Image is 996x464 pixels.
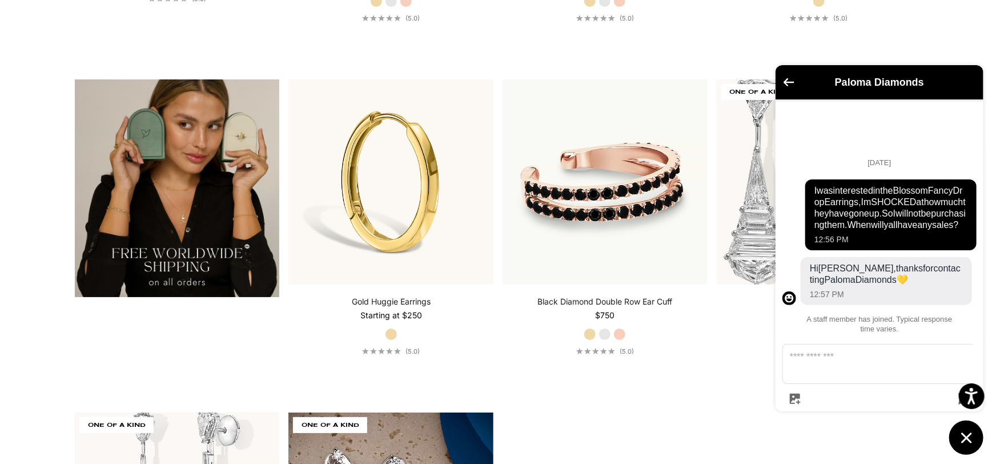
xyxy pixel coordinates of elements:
[576,15,615,21] div: 5.0 out of 5.0 stars
[503,79,708,285] img: #RoseGold
[360,310,422,321] sale-price: Starting at $250
[293,417,367,433] span: ONE OF A KIND
[79,417,154,433] span: ONE OF A KIND
[537,296,672,307] a: Black Diamond Double Row Ear Cuff
[717,79,922,285] img: Lotus Earrings
[721,84,796,100] span: ONE OF A KIND
[576,14,634,22] a: 5.0 out of 5.0 stars(5.0)
[288,79,493,285] img: #YellowGold
[362,14,420,22] a: 5.0 out of 5.0 stars(5.0)
[833,14,848,22] span: (5.0)
[362,15,401,21] div: 5.0 out of 5.0 stars
[352,296,431,307] a: Gold Huggie Earrings
[772,65,987,455] inbox-online-store-chat: Shopify online store chat
[576,347,634,355] a: 5.0 out of 5.0 stars(5.0)
[790,14,848,22] a: 5.0 out of 5.0 stars(5.0)
[405,14,420,22] span: (5.0)
[362,348,401,354] div: 5.0 out of 5.0 stars
[405,347,420,355] span: (5.0)
[576,348,615,354] div: 5.0 out of 5.0 stars
[362,347,420,355] a: 5.0 out of 5.0 stars(5.0)
[790,15,829,21] div: 5.0 out of 5.0 stars
[620,347,634,355] span: (5.0)
[620,14,634,22] span: (5.0)
[595,310,615,321] sale-price: $750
